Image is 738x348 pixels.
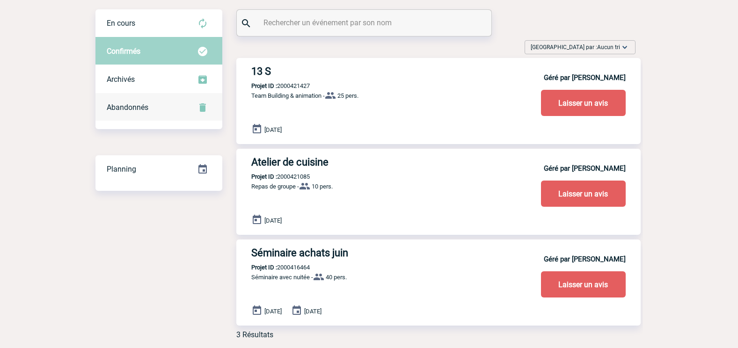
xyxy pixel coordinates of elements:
b: Projet ID : [251,173,277,180]
button: Laisser un avis [541,90,626,116]
b: Géré par [PERSON_NAME] [544,164,626,173]
span: [GEOGRAPHIC_DATA] par : [531,43,620,52]
span: Confirmés [107,47,140,56]
span: [DATE] [264,308,282,315]
div: Retrouvez ici tous vos événements organisés par date et état d'avancement [95,155,222,183]
span: Aucun tri [597,44,620,51]
div: Retrouvez ici tous vos évènements avant confirmation [95,9,222,37]
h3: 13 S [251,65,532,77]
div: 3 Résultats [236,330,273,339]
span: En cours [107,19,135,28]
span: Abandonnés [107,103,148,112]
a: 13 S [236,65,641,77]
div: Retrouvez ici tous vos événements annulés [95,94,222,122]
span: 10 pers. [312,183,333,190]
span: Repas de groupe - [251,183,299,190]
h3: Séminaire achats juin [251,247,532,259]
div: Retrouvez ici tous les événements que vous avez décidé d'archiver [95,65,222,94]
img: baseline_expand_more_white_24dp-b.png [620,43,629,52]
h3: Atelier de cuisine [251,156,532,168]
button: Laisser un avis [541,271,626,297]
b: Projet ID : [251,82,277,89]
span: Archivés [107,75,135,84]
b: Projet ID : [251,264,277,271]
a: Planning [95,155,222,182]
b: Géré par [PERSON_NAME] [544,73,626,82]
span: [DATE] [304,308,322,315]
span: 40 pers. [326,274,347,281]
p: 2000421427 [236,82,310,89]
button: Laisser un avis [541,181,626,207]
span: [DATE] [264,126,282,133]
input: Rechercher un événement par son nom [261,16,469,29]
span: 25 pers. [337,92,358,99]
span: [DATE] [264,217,282,224]
span: Planning [107,165,136,174]
b: Géré par [PERSON_NAME] [544,255,626,263]
p: 2000416464 [236,264,310,271]
a: Séminaire achats juin [236,247,641,259]
span: Team Building & animation - [251,92,325,99]
a: Atelier de cuisine [236,156,641,168]
p: 2000421085 [236,173,310,180]
span: Séminaire avec nuitée - [251,274,313,281]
